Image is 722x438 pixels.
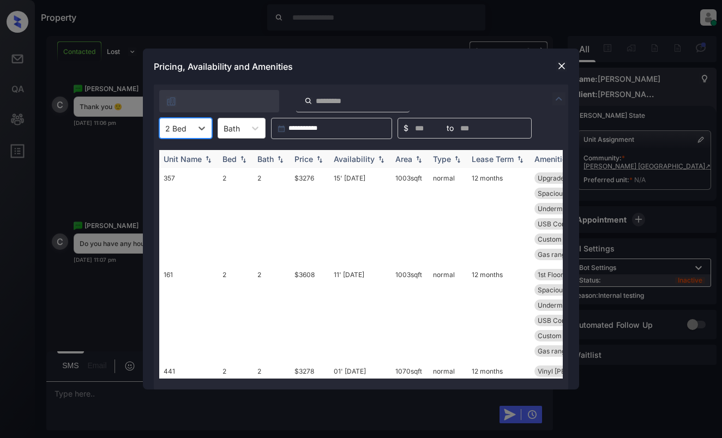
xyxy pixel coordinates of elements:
span: Gas range [538,250,569,259]
span: Spacious Closet [538,286,587,294]
td: 1070 sqft [391,361,429,427]
div: Amenities [534,154,571,164]
div: Price [294,154,313,164]
span: Custom Closet [538,332,583,340]
td: 2 [253,265,290,361]
td: 441 [159,361,218,427]
div: Bed [222,154,237,164]
td: 2 [253,168,290,265]
img: sorting [203,155,214,163]
td: 15' [DATE] [329,168,391,265]
span: Gas range [538,347,569,355]
td: $3278 [290,361,329,427]
div: Area [395,154,412,164]
td: 2 [218,361,253,427]
span: to [447,122,454,134]
div: Lease Term [472,154,514,164]
span: Vinyl [PERSON_NAME]... [538,367,612,375]
img: icon-zuma [304,96,312,106]
span: 1st Floor [538,271,563,279]
td: normal [429,361,467,427]
td: 11' [DATE] [329,265,391,361]
span: Undermount Sink [538,205,592,213]
img: sorting [452,155,463,163]
div: Bath [257,154,274,164]
span: Upgrades: 2x2 [538,174,583,182]
img: sorting [314,155,325,163]
img: sorting [238,155,249,163]
img: sorting [376,155,387,163]
span: $ [404,122,408,134]
td: 2 [218,265,253,361]
td: 12 months [467,361,530,427]
span: Spacious Closet [538,189,587,197]
div: Availability [334,154,375,164]
img: close [556,61,567,71]
img: sorting [515,155,526,163]
img: sorting [275,155,286,163]
td: $3276 [290,168,329,265]
td: 1003 sqft [391,265,429,361]
td: 161 [159,265,218,361]
td: 01' [DATE] [329,361,391,427]
td: 357 [159,168,218,265]
td: $3608 [290,265,329,361]
td: normal [429,168,467,265]
td: 2 [218,168,253,265]
span: Undermount Sink [538,301,592,309]
div: Unit Name [164,154,202,164]
span: USB Compatible ... [538,316,595,325]
td: normal [429,265,467,361]
span: Custom Closet [538,235,583,243]
img: sorting [413,155,424,163]
td: 2 [253,361,290,427]
div: Pricing, Availability and Amenities [143,49,579,85]
img: icon-zuma [552,92,565,105]
img: icon-zuma [166,96,177,107]
td: 12 months [467,265,530,361]
span: USB Compatible ... [538,220,595,228]
td: 12 months [467,168,530,265]
td: 1003 sqft [391,168,429,265]
div: Type [433,154,451,164]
